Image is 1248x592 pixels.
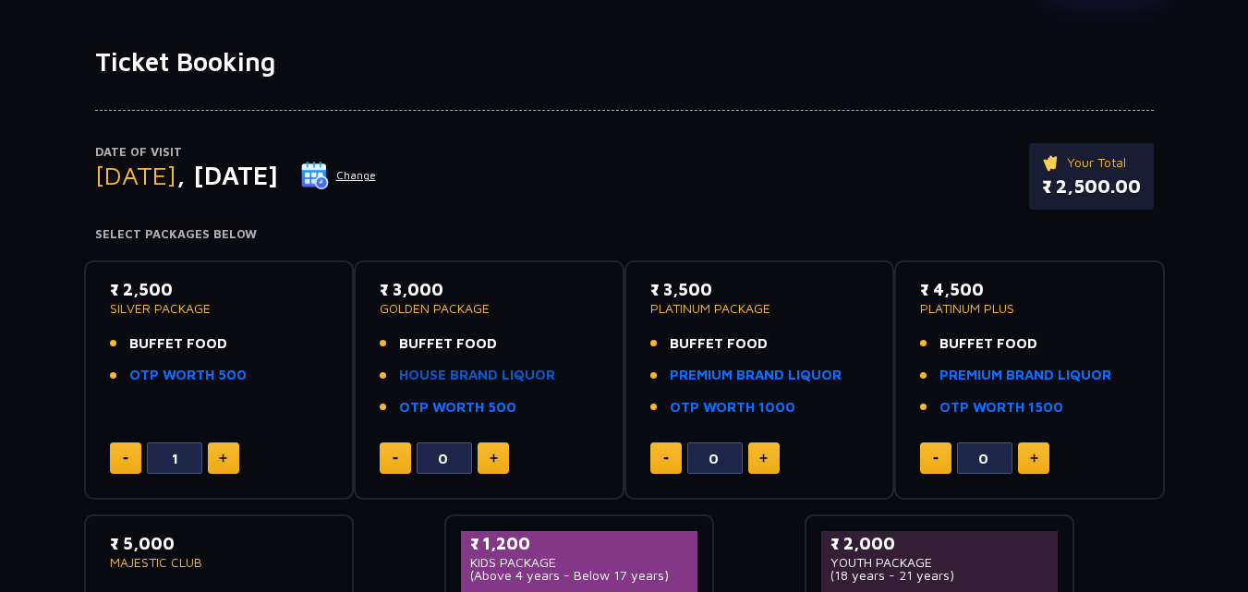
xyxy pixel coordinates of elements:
[95,160,176,190] span: [DATE]
[1042,152,1061,173] img: ticket
[380,277,599,302] p: ₹ 3,000
[219,453,227,463] img: plus
[920,302,1139,315] p: PLATINUM PLUS
[1042,173,1141,200] p: ₹ 2,500.00
[650,277,869,302] p: ₹ 3,500
[663,457,669,460] img: minus
[920,277,1139,302] p: ₹ 4,500
[490,453,498,463] img: plus
[110,556,329,569] p: MAJESTIC CLUB
[939,397,1063,418] a: OTP WORTH 1500
[300,161,377,190] button: Change
[670,365,842,386] a: PREMIUM BRAND LIQUOR
[110,302,329,315] p: SILVER PACKAGE
[380,302,599,315] p: GOLDEN PACKAGE
[95,143,377,162] p: Date of Visit
[830,556,1049,569] p: YOUTH PACKAGE
[95,46,1154,78] h1: Ticket Booking
[129,365,247,386] a: OTP WORTH 500
[129,333,227,355] span: BUFFET FOOD
[399,333,497,355] span: BUFFET FOOD
[830,531,1049,556] p: ₹ 2,000
[176,160,278,190] span: , [DATE]
[470,569,689,582] p: (Above 4 years - Below 17 years)
[939,365,1111,386] a: PREMIUM BRAND LIQUOR
[1042,152,1141,173] p: Your Total
[110,277,329,302] p: ₹ 2,500
[670,333,768,355] span: BUFFET FOOD
[399,365,555,386] a: HOUSE BRAND LIQUOR
[933,457,939,460] img: minus
[1030,453,1038,463] img: plus
[830,569,1049,582] p: (18 years - 21 years)
[399,397,516,418] a: OTP WORTH 500
[470,531,689,556] p: ₹ 1,200
[759,453,768,463] img: plus
[670,397,795,418] a: OTP WORTH 1000
[123,457,128,460] img: minus
[95,227,1154,242] h4: Select Packages Below
[110,531,329,556] p: ₹ 5,000
[470,556,689,569] p: KIDS PACKAGE
[650,302,869,315] p: PLATINUM PACKAGE
[939,333,1037,355] span: BUFFET FOOD
[393,457,398,460] img: minus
